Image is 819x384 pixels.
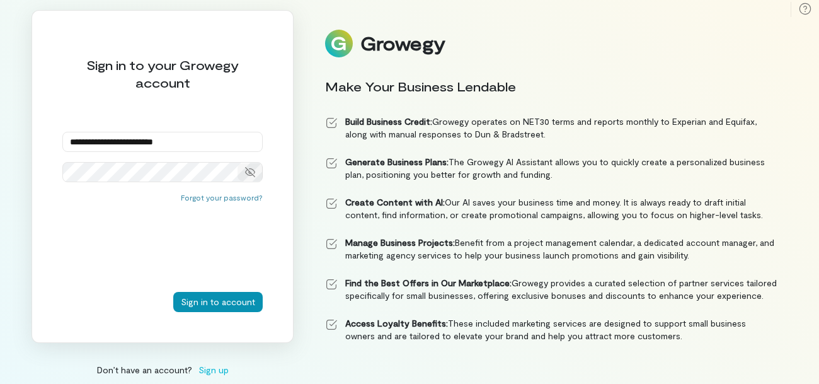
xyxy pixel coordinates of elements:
strong: Access Loyalty Benefits: [345,318,448,329]
li: Our AI saves your business time and money. It is always ready to draft initial content, find info... [325,196,777,221]
li: Growegy operates on NET30 terms and reports monthly to Experian and Equifax, along with manual re... [325,115,777,141]
span: Sign up [198,363,229,376]
li: Benefit from a project management calendar, a dedicated account manager, and marketing agency ser... [325,236,777,262]
li: The Growegy AI Assistant allows you to quickly create a personalized business plan, positioning y... [325,156,777,181]
li: Growegy provides a curated selection of partner services tailored specifically for small business... [325,277,777,302]
button: Sign in to account [173,292,263,312]
strong: Build Business Credit: [345,116,432,127]
img: Logo [325,30,353,57]
strong: Generate Business Plans: [345,156,449,167]
strong: Manage Business Projects: [345,237,455,248]
div: Growegy [360,33,445,54]
strong: Find the Best Offers in Our Marketplace: [345,277,512,288]
div: Sign in to your Growegy account [62,56,263,91]
strong: Create Content with AI: [345,197,445,207]
li: These included marketing services are designed to support small business owners and are tailored ... [325,317,777,342]
div: Make Your Business Lendable [325,78,777,95]
div: Don’t have an account? [31,363,294,376]
button: Forgot your password? [181,192,263,202]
